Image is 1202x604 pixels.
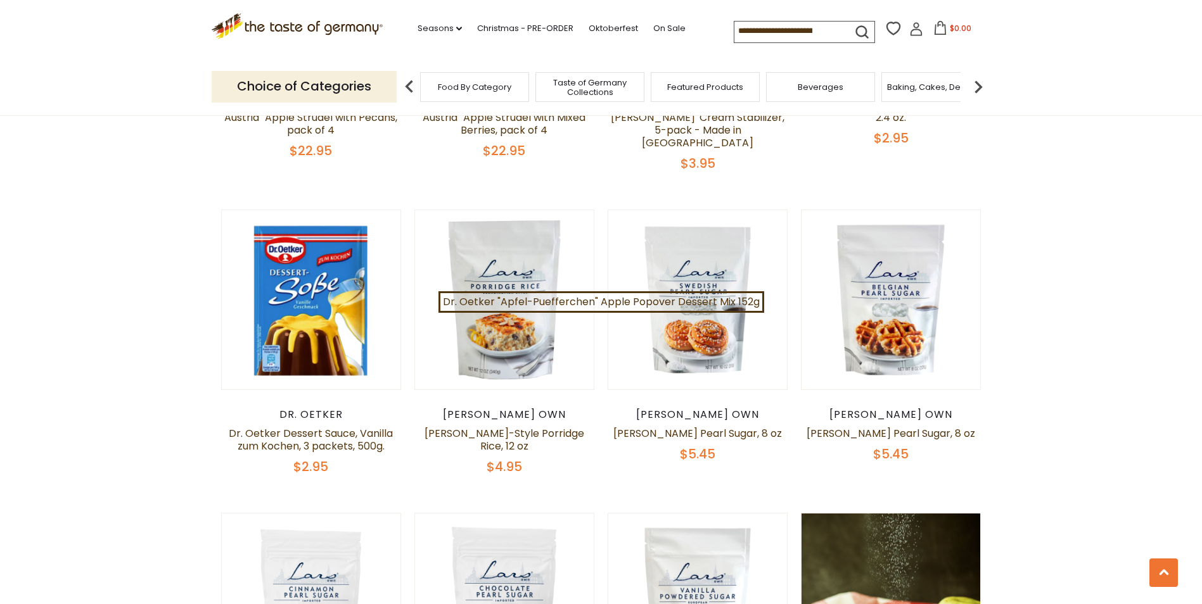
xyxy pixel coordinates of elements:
[681,154,715,172] span: $3.95
[798,82,843,92] a: Beverages
[801,408,981,421] div: [PERSON_NAME] Own
[423,98,585,137] a: The Taste of Germany "Little Austria" Apple Strudel with Mixed Berries, pack of 4
[224,98,397,137] a: The Taste of Germany "Little Austria" Apple Strudel with Pecans, pack of 4
[212,71,397,102] p: Choice of Categories
[653,22,686,35] a: On Sale
[950,23,971,34] span: $0.00
[608,408,788,421] div: [PERSON_NAME] Own
[397,74,422,99] img: previous arrow
[807,426,975,441] a: [PERSON_NAME] Pearl Sugar, 8 oz
[966,74,991,99] img: next arrow
[613,426,782,441] a: [PERSON_NAME] Pearl Sugar, 8 oz
[415,210,594,389] img: Lars Scandinavian-Style Porridge Rice, 12 oz
[608,210,788,389] img: Lars Swedish Pearl Sugar, 8 oz
[293,458,328,475] span: $2.95
[611,98,784,150] a: [PERSON_NAME] "Sahne-[PERSON_NAME]' Cream Stabilizer, 5-pack - Made in [GEOGRAPHIC_DATA]
[221,408,402,421] div: Dr. Oetker
[667,82,743,92] a: Featured Products
[438,82,511,92] a: Food By Category
[483,142,525,160] span: $22.95
[926,21,980,40] button: $0.00
[680,445,715,463] span: $5.45
[425,426,584,453] a: [PERSON_NAME]-Style Porridge Rice, 12 oz
[477,22,573,35] a: Christmas - PRE-ORDER
[539,78,641,97] a: Taste of Germany Collections
[802,210,981,389] img: Lars Belgian Pearl Sugar, 8 oz
[873,445,909,463] span: $5.45
[418,22,462,35] a: Seasons
[290,142,332,160] span: $22.95
[874,129,909,147] span: $2.95
[222,210,401,389] img: Dr. Oetker Dessert Sauce, Vanilla zum Kochen, 3 packets, 500g.
[487,458,522,475] span: $4.95
[438,291,764,313] a: Dr. Oetker "Apfel-Puefferchen" Apple Popover Dessert Mix 152g
[229,426,393,453] a: Dr. Oetker Dessert Sauce, Vanilla zum Kochen, 3 packets, 500g.
[589,22,638,35] a: Oktoberfest
[414,408,595,421] div: [PERSON_NAME] Own
[887,82,985,92] a: Baking, Cakes, Desserts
